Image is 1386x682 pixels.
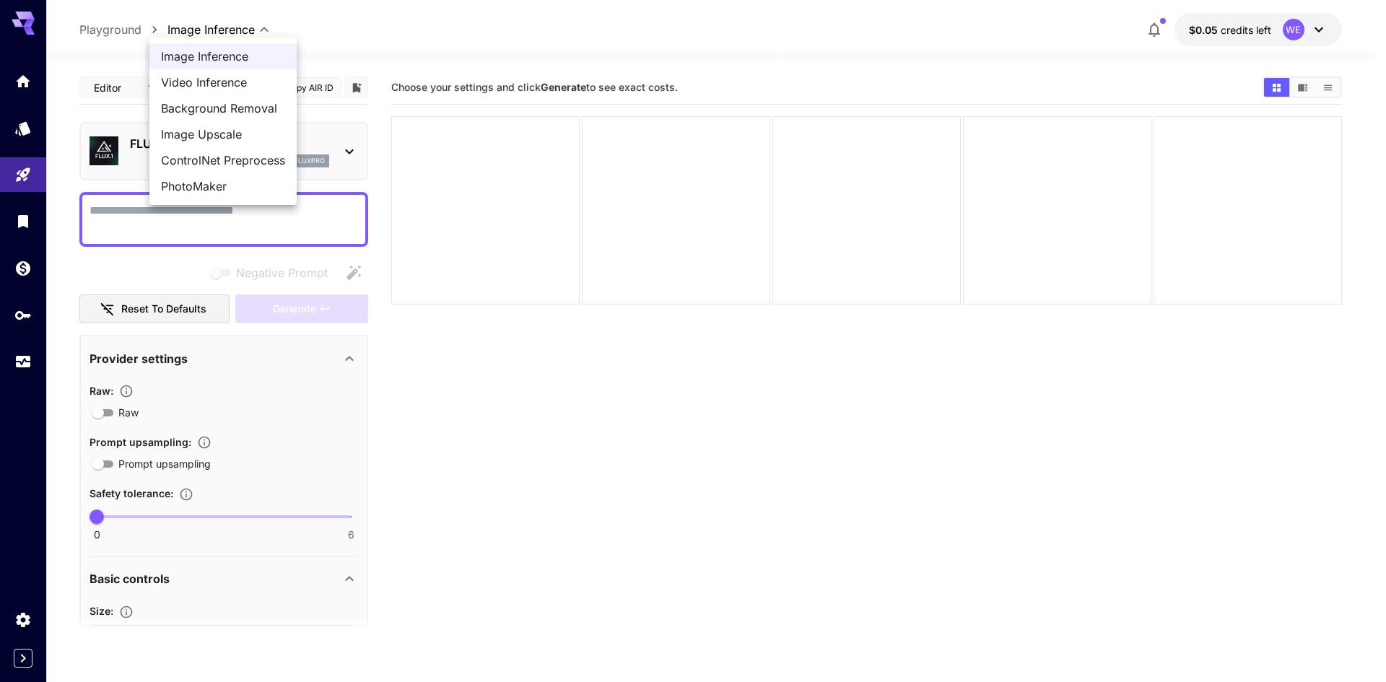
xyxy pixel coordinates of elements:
[161,126,285,143] span: Image Upscale
[161,178,285,195] span: PhotoMaker
[161,48,285,65] span: Image Inference
[161,152,285,169] span: ControlNet Preprocess
[161,100,285,117] span: Background Removal
[161,74,285,91] span: Video Inference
